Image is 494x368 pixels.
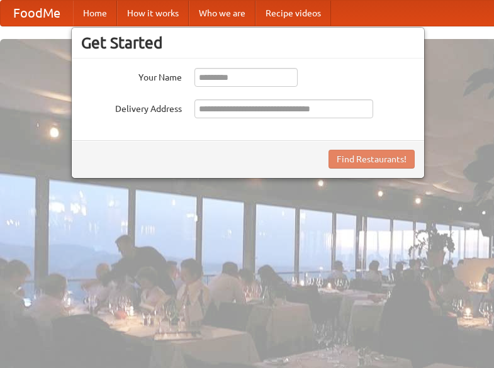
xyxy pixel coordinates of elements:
[255,1,331,26] a: Recipe videos
[81,99,182,115] label: Delivery Address
[73,1,117,26] a: Home
[189,1,255,26] a: Who we are
[1,1,73,26] a: FoodMe
[117,1,189,26] a: How it works
[328,150,415,169] button: Find Restaurants!
[81,33,415,52] h3: Get Started
[81,68,182,84] label: Your Name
